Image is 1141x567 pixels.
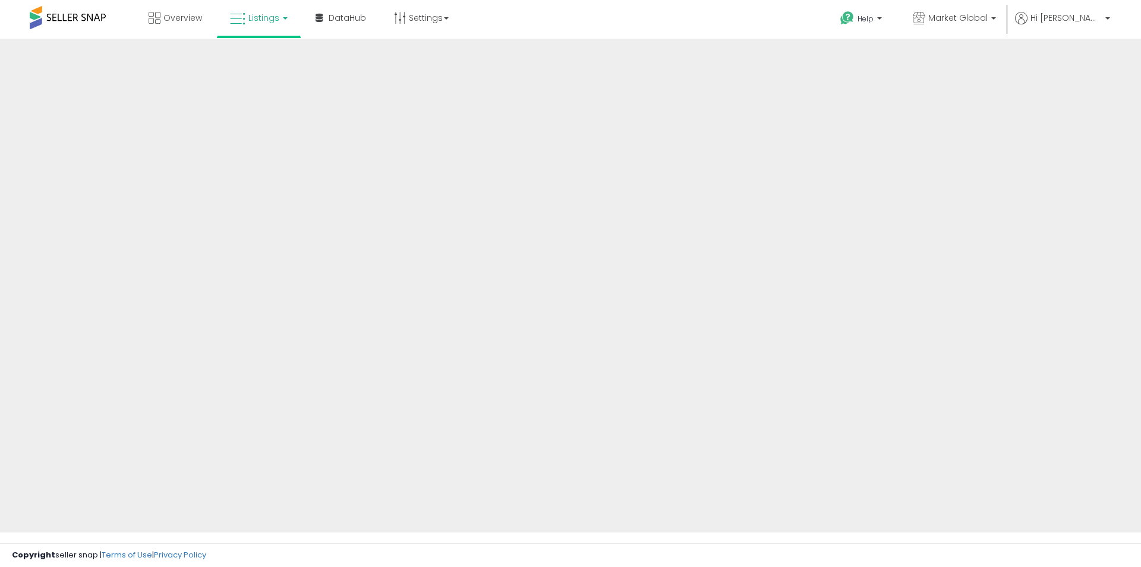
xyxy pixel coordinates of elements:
span: Hi [PERSON_NAME] [1030,12,1102,24]
span: Help [858,14,874,24]
span: Listings [248,12,279,24]
a: Hi [PERSON_NAME] [1015,12,1110,39]
i: Get Help [840,11,855,26]
a: Help [831,2,894,39]
span: Market Global [928,12,988,24]
span: Overview [163,12,202,24]
span: DataHub [329,12,366,24]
